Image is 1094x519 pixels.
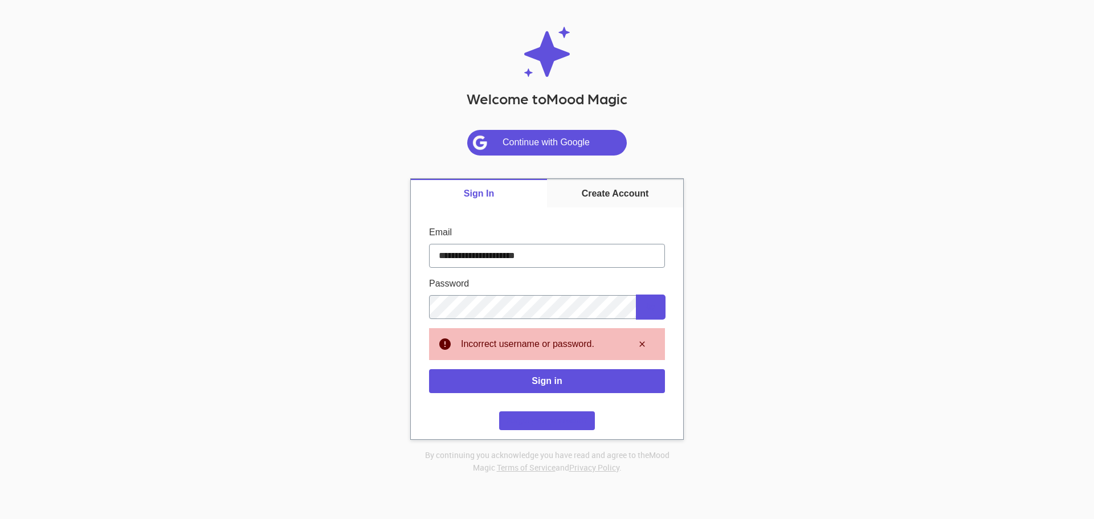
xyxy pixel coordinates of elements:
h6: By continuing you acknowledge you have read and agree to the Mood Magic and . [410,449,684,474]
button: Show password [636,295,665,319]
button: Sign In [411,179,547,207]
label: Password [429,277,665,291]
div: Incorrect username or password. [461,337,619,351]
label: Email [429,226,665,239]
button: Sign in [429,369,665,393]
button: Continue with Google [467,130,627,156]
button: Forgot your password? [499,411,594,430]
a: Terms of Service [497,462,556,473]
img: google.svg [472,135,503,150]
button: Create Account [547,179,683,207]
a: Privacy Policy [569,462,619,473]
h1: Welcome to Mood Magic [467,90,627,107]
img: Logo [524,27,570,77]
button: Dismiss alert [628,335,656,353]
